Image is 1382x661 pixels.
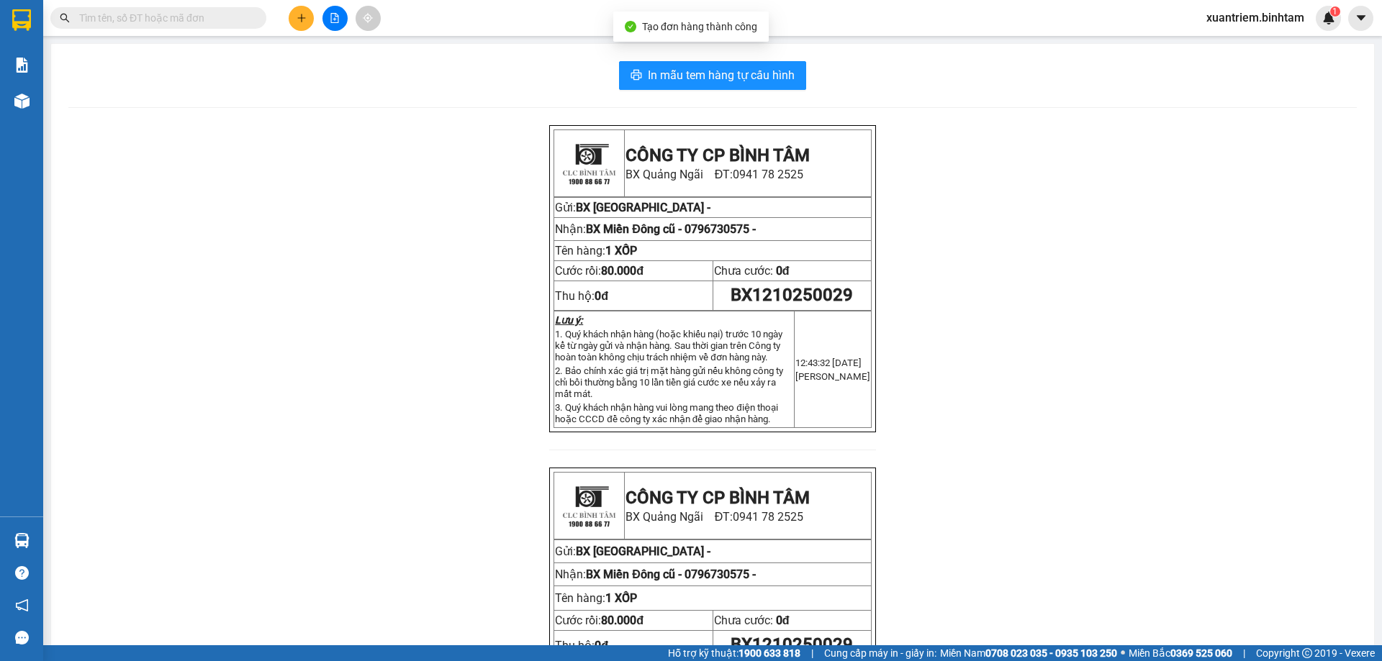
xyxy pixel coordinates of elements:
[642,21,757,32] span: Tạo đơn hàng thành công
[625,145,810,165] strong: CÔNG TY CP BÌNH TÂM
[14,533,30,548] img: warehouse-icon
[555,567,756,581] span: Nhận:
[1302,648,1312,658] span: copyright
[51,8,195,48] strong: CÔNG TY CP BÌNH TÂM
[940,645,1117,661] span: Miền Nam
[595,289,608,303] strong: 0đ
[776,264,790,278] span: 0đ
[555,201,576,214] span: Gửi:
[555,264,643,278] span: Cước rồi:
[605,591,637,605] span: 1 XỐP
[555,289,608,303] span: Thu hộ:
[51,50,201,78] span: 0941 78 2525
[1170,647,1232,659] strong: 0369 525 060
[631,69,642,83] span: printer
[714,264,790,278] span: Chưa cước:
[6,11,49,76] img: logo
[60,13,70,23] span: search
[555,222,756,236] span: Nhận:
[625,488,810,508] strong: CÔNG TY CP BÌNH TÂM
[1129,645,1232,661] span: Miền Bắc
[1322,12,1335,24] img: icon-new-feature
[555,639,608,652] span: Thu hộ:
[555,402,777,424] span: 3. Quý khách nhận hàng vui lòng mang theo điện thoại hoặc CCCD đề công ty xác nhận để giao nhận h...
[795,371,870,382] span: [PERSON_NAME]
[824,645,936,661] span: Cung cấp máy in - giấy in:
[555,314,583,326] strong: Lưu ý:
[733,510,803,524] span: 0941 78 2525
[795,357,862,368] span: 12:43:32 [DATE]
[15,631,29,644] span: message
[322,6,348,31] button: file-add
[985,647,1117,659] strong: 0708 023 035 - 0935 103 250
[14,94,30,109] img: warehouse-icon
[14,58,30,73] img: solution-icon
[1243,645,1245,661] span: |
[595,639,608,652] strong: 0đ
[289,6,314,31] button: plus
[625,168,804,181] span: BX Quảng Ngãi ĐT:
[1121,650,1125,656] span: ⚪️
[811,645,813,661] span: |
[605,244,637,257] span: 1 XỐP
[1195,9,1316,27] span: xuantriem.binhtam
[625,21,636,32] span: check-circle
[556,473,621,538] img: logo
[27,83,161,96] span: BX [GEOGRAPHIC_DATA] -
[555,329,782,363] span: 1. Quý khách nhận hàng (hoặc khiếu nại) trước 10 ngày kể từ ngày gửi và nhận hàng. Sau thời gian ...
[6,96,71,110] span: 0868799105
[555,614,643,627] span: Cước rồi:
[648,66,795,84] span: In mẫu tem hàng tự cấu hình
[556,131,621,196] img: logo
[576,544,710,558] span: BX [GEOGRAPHIC_DATA] -
[731,634,853,655] span: BX1210250029
[356,6,381,31] button: aim
[576,201,710,214] span: BX [GEOGRAPHIC_DATA] -
[586,222,756,236] span: BX Miền Đông cũ -
[625,510,804,524] span: BX Quảng Ngãi ĐT:
[586,567,756,581] span: BX Miền Đông cũ -
[1355,12,1368,24] span: caret-down
[555,544,710,558] span: Gửi:
[739,647,800,659] strong: 1900 633 818
[685,567,756,581] span: 0796730575 -
[330,13,340,23] span: file-add
[714,614,790,627] span: Chưa cước:
[733,168,803,181] span: 0941 78 2525
[1330,6,1340,17] sup: 1
[685,222,756,236] span: 0796730575 -
[1348,6,1373,31] button: caret-down
[619,61,806,90] button: printerIn mẫu tem hàng tự cấu hình
[555,365,783,399] span: 2. Bảo chính xác giá trị mặt hàng gửi nếu không công ty chỉ bồi thường bằng 10 lần tiền giá cước ...
[15,598,29,612] span: notification
[668,645,800,661] span: Hỗ trợ kỹ thuật:
[601,614,643,627] span: 80.000đ
[555,591,637,605] span: Tên hàng:
[731,285,853,305] span: BX1210250029
[6,83,27,96] span: Gửi:
[12,9,31,31] img: logo-vxr
[601,264,643,278] span: 80.000đ
[363,13,373,23] span: aim
[297,13,307,23] span: plus
[776,614,790,627] span: 0đ
[79,10,249,26] input: Tìm tên, số ĐT hoặc mã đơn
[555,244,637,257] span: Tên hàng:
[15,566,29,580] span: question-circle
[51,50,201,78] span: BX Quảng Ngãi ĐT:
[1332,6,1337,17] span: 1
